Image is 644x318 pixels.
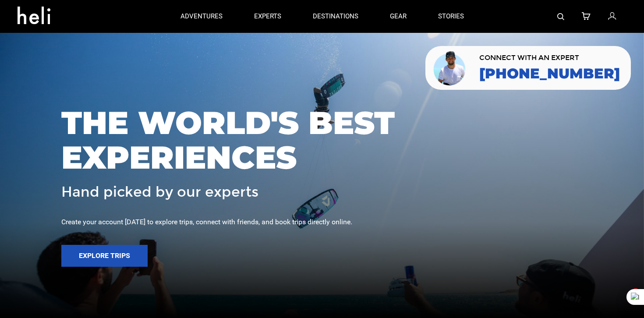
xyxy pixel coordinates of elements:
[313,12,358,21] p: destinations
[614,288,635,309] iframe: Intercom live chat
[632,288,639,295] span: 1
[254,12,281,21] p: experts
[61,106,583,175] span: THE WORLD'S BEST EXPERIENCES
[180,12,223,21] p: adventures
[61,184,258,200] span: Hand picked by our experts
[61,245,148,267] button: Explore Trips
[479,66,620,81] a: [PHONE_NUMBER]
[61,217,583,227] div: Create your account [DATE] to explore trips, connect with friends, and book trips directly online.
[479,54,620,61] span: CONNECT WITH AN EXPERT
[432,49,468,86] img: contact our team
[557,13,564,20] img: search-bar-icon.svg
